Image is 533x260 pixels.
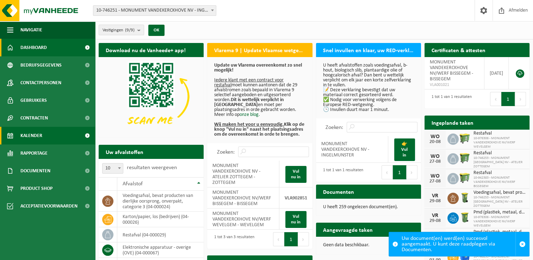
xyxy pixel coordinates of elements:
h2: Uw afvalstoffen [99,145,150,159]
img: Download de VHEPlus App [99,57,204,136]
div: 1 tot 3 van 3 resultaten [211,231,254,247]
img: WB-0140-HPE-GN-50 [459,192,471,204]
h2: Certificaten & attesten [424,43,492,57]
strong: VLA902851 [285,196,307,201]
b: Klik op de knop "Vul nu in" naast het plaatsingsadres om de overeenkomst in orde te brengen. [214,122,304,137]
span: 10-746253 - MONUMENT [GEOGRAPHIC_DATA] NV - ATELIER ZOTTEGEM [473,156,526,169]
h2: Snel invullen en klaar, uw RED-verklaring voor 2025 [316,43,421,57]
span: Gebruikers [20,92,47,109]
h2: Download nu de Vanheede+ app! [99,43,193,57]
div: VR [428,193,442,199]
span: 10-746251 - MONUMENT VANDEKERCKHOVE NV - INGELMUNSTER [93,6,216,16]
div: WO [428,173,442,179]
h2: Ingeplande taken [424,116,481,129]
h2: Vlarema 9 | Update Vlaamse wetgeving [207,43,312,57]
span: MONUMENT VANDEKERCKHOVE NV/WERF BISSEGEM - BISSEGEM [430,60,473,82]
span: Contracten [20,109,48,127]
span: Afvalstof [123,181,143,187]
td: [DATE] [484,57,509,89]
button: 1 [501,92,515,106]
div: WO [428,134,442,140]
b: Dit is wettelijk verplicht in [GEOGRAPHIC_DATA] [214,97,284,107]
a: onze blog. [240,112,260,117]
span: 10-976306 - MONUMENT VANDEKERCKHOVE NV/WERF WEVELGEM [473,136,526,149]
div: WO [428,154,442,159]
span: Bedrijfsgegevens [20,56,62,74]
div: 29-08 [428,199,442,204]
a: Vul nu in [285,166,306,183]
td: MONUMENT VANDEKERCKHOVE NV - ATELIER ZOTTEGEM - ZOTTEGEM [207,161,279,187]
p: U heeft afvalstoffen zoals voedingsafval, b-hout, biologisch slib, plantaardige olie of hoogcalor... [323,63,414,112]
td: voedingsafval, bevat producten van dierlijke oorsprong, onverpakt, categorie 3 (04-000024) [117,191,204,212]
img: WB-0770-HPE-GN-50 [459,152,471,164]
button: Next [407,165,417,179]
button: Vestigingen(9/9) [99,25,144,35]
button: 1 [284,232,298,246]
td: restafval (04-000029) [117,227,204,242]
td: MONUMENT VANDEKERCKHOVE NV/WERF WEVELGEM - WEVELGEM [207,209,279,230]
p: moet kunnen aantonen dat de 29 afvalstromen zoals bepaald in Vlarema 9 selectief aangeboden en ui... [214,63,305,137]
u: Wij maken het voor u eenvoudig. [214,122,284,127]
a: 👉 Vul in [394,138,415,161]
span: Acceptatievoorwaarden [20,197,78,215]
span: Navigatie [20,21,42,39]
img: WB-1100-HPE-GN-50 [459,231,471,243]
h2: Aangevraagde taken [316,223,380,236]
label: Zoeken: [326,125,343,130]
span: Kalender [20,127,42,144]
img: WB-0240-HPE-GN-50 [459,211,471,223]
span: 10-746253 - MONUMENT [GEOGRAPHIC_DATA] NV - ATELIER ZOTTEGEM [473,196,526,208]
button: Previous [273,232,284,246]
p: Geen data beschikbaar. [323,243,414,248]
td: MONUMENT VANDEKERCKHOVE NV/WERF BISSEGEM - BISSEGEM [207,187,279,209]
span: 10 [103,163,123,173]
span: 10-746251 - MONUMENT VANDEKERCKHOVE NV - INGELMUNSTER [93,5,216,16]
div: 27-08 [428,159,442,164]
span: Restafval [473,170,526,176]
span: 10-976306 - MONUMENT VANDEKERCKHOVE NV/WERF WEVELGEM [473,215,526,228]
span: Pmd (plastiek, metaal, drankkartons) (bedrijven) [473,229,526,235]
button: Previous [382,165,393,179]
button: Next [515,92,526,106]
span: Restafval [473,150,526,156]
div: VR [428,213,442,218]
span: Dashboard [20,39,47,56]
u: Iedere klant met een contract voor restafval [214,78,284,88]
td: karton/papier, los (bedrijven) (04-000026) [117,212,204,227]
span: Voedingsafval, bevat producten van dierlijke oorsprong, onverpakt, categorie 3 [473,190,526,196]
span: VLA001021 [430,82,479,88]
span: Contactpersonen [20,74,61,92]
div: Uw document(en) werd(en) succesvol aangemaakt. U kunt deze raadplegen via Documenten. [402,232,515,256]
span: Product Shop [20,180,52,197]
label: resultaten weergeven [127,165,177,171]
div: 1 tot 1 van 1 resultaten [428,91,472,107]
span: 10 [102,163,123,174]
span: Pmd (plastiek, metaal, drankkartons) (bedrijven) [473,210,526,215]
span: Vestigingen [103,25,135,36]
count: (9/9) [125,28,135,32]
td: MONUMENT VANDEKERCKHOVE NV - INGELMUNSTER [316,136,388,163]
button: Previous [490,92,501,106]
button: Next [298,232,309,246]
div: 29-08 [428,218,442,223]
button: OK [148,25,165,36]
td: elektronische apparatuur - overige (OVE) (04-000067) [117,242,204,258]
div: 1 tot 1 van 1 resultaten [320,165,363,180]
span: Restafval [473,131,526,136]
b: Update uw Vlarema overeenkomst zo snel mogelijk! [214,63,302,73]
div: 20-08 [428,140,442,144]
a: Vul nu in [285,211,306,228]
label: Zoeken: [217,149,235,155]
h2: Documenten [316,185,361,198]
p: U heeft 259 ongelezen document(en). [323,205,414,210]
span: 10-942383 - MONUMENT VANDEKERCKHOVE NV/WERF BISSEGEM [473,176,526,188]
img: WB-0660-HPE-GN-50 [459,132,471,144]
img: WB-0660-HPE-GN-50 [459,172,471,184]
div: 27-08 [428,179,442,184]
span: Rapportage [20,144,48,162]
span: Documenten [20,162,50,180]
button: 1 [393,165,407,179]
